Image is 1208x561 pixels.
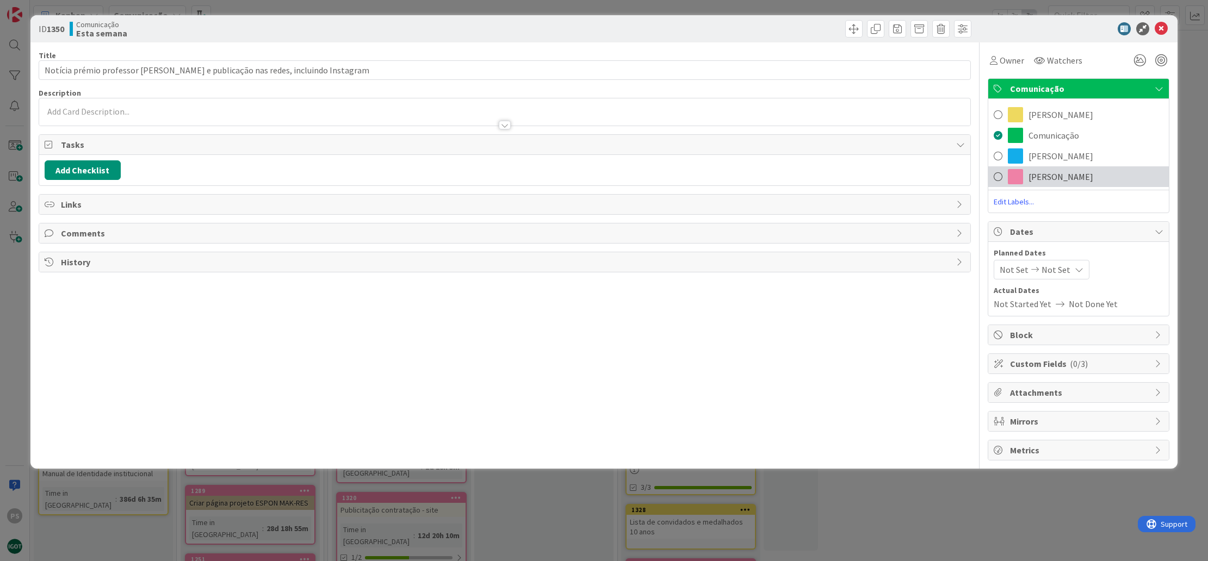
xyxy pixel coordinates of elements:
span: [PERSON_NAME] [1029,108,1093,121]
span: Description [39,88,81,98]
span: Watchers [1047,54,1082,67]
span: Comunicação [1029,129,1079,142]
span: Dates [1010,225,1149,238]
span: Planned Dates [994,247,1163,259]
span: Owner [1000,54,1024,67]
span: Edit Labels... [988,196,1169,207]
span: [PERSON_NAME] [1029,149,1093,163]
span: Comunicação [76,20,127,29]
span: Custom Fields [1010,357,1149,370]
b: Esta semana [76,29,127,38]
b: 1350 [47,23,64,34]
span: Not Set [1042,263,1070,276]
span: Metrics [1010,444,1149,457]
span: Not Done Yet [1069,297,1118,310]
span: Attachments [1010,386,1149,399]
span: Block [1010,328,1149,341]
span: Mirrors [1010,415,1149,428]
span: ( 0/3 ) [1070,358,1088,369]
span: Not Started Yet [994,297,1051,310]
span: [PERSON_NAME] [1029,170,1093,183]
input: type card name here... [39,60,971,80]
span: Support [23,2,49,15]
button: Add Checklist [45,160,121,180]
span: Not Set [1000,263,1029,276]
span: History [61,255,951,269]
span: Tasks [61,138,951,151]
span: Actual Dates [994,285,1163,296]
span: Links [61,198,951,211]
label: Title [39,51,56,60]
span: Comunicação [1010,82,1149,95]
span: ID [39,22,64,35]
span: Comments [61,227,951,240]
